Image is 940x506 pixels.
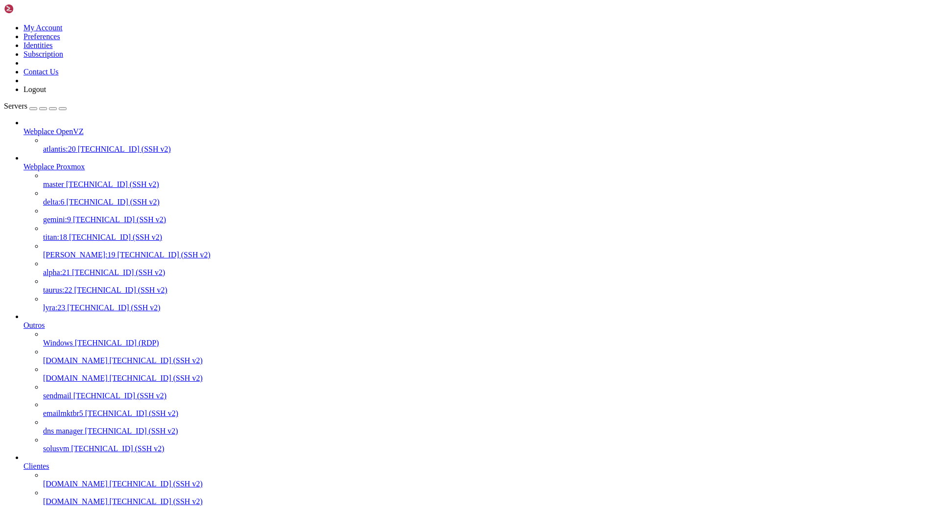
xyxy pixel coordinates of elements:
span: alpha:21 [43,268,70,276]
span: [TECHNICAL_ID] (SSH v2) [67,198,160,206]
li: [DOMAIN_NAME] [TECHNICAL_ID] (SSH v2) [43,471,936,488]
span: Outros [23,321,45,329]
a: master [TECHNICAL_ID] (SSH v2) [43,180,936,189]
span: emailmktbr5 [43,409,83,417]
a: titan:18 [TECHNICAL_ID] (SSH v2) [43,233,936,242]
a: [DOMAIN_NAME] [TECHNICAL_ID] (SSH v2) [43,480,936,488]
span: Clientes [23,462,49,470]
a: delta:6 [TECHNICAL_ID] (SSH v2) [43,198,936,207]
span: [PERSON_NAME]:19 [43,251,116,259]
li: [PERSON_NAME]:19 [TECHNICAL_ID] (SSH v2) [43,242,936,259]
span: Webplace Proxmox [23,162,85,171]
li: atlantis:20 [TECHNICAL_ID] (SSH v2) [43,136,936,154]
span: Servers [4,102,27,110]
span: [DOMAIN_NAME] [43,374,108,382]
span: [TECHNICAL_ID] (SSH v2) [71,444,164,453]
a: [DOMAIN_NAME] [TECHNICAL_ID] (SSH v2) [43,356,936,365]
li: [DOMAIN_NAME] [TECHNICAL_ID] (SSH v2) [43,365,936,383]
li: emailmktbr5 [TECHNICAL_ID] (SSH v2) [43,400,936,418]
span: gemini:9 [43,215,71,224]
span: master [43,180,64,188]
li: titan:18 [TECHNICAL_ID] (SSH v2) [43,224,936,242]
li: gemini:9 [TECHNICAL_ID] (SSH v2) [43,207,936,224]
span: [DOMAIN_NAME] [43,356,108,365]
li: taurus:22 [TECHNICAL_ID] (SSH v2) [43,277,936,295]
a: Webplace Proxmox [23,162,936,171]
li: [DOMAIN_NAME] [TECHNICAL_ID] (SSH v2) [43,347,936,365]
li: [DOMAIN_NAME] [TECHNICAL_ID] (SSH v2) [43,488,936,506]
li: lyra:23 [TECHNICAL_ID] (SSH v2) [43,295,936,312]
span: [TECHNICAL_ID] (SSH v2) [69,233,162,241]
span: [TECHNICAL_ID] (SSH v2) [117,251,211,259]
a: emailmktbr5 [TECHNICAL_ID] (SSH v2) [43,409,936,418]
span: [TECHNICAL_ID] (SSH v2) [85,409,178,417]
span: dns manager [43,427,83,435]
li: delta:6 [TECHNICAL_ID] (SSH v2) [43,189,936,207]
a: gemini:9 [TECHNICAL_ID] (SSH v2) [43,215,936,224]
span: delta:6 [43,198,65,206]
span: Windows [43,339,73,347]
span: [TECHNICAL_ID] (SSH v2) [72,268,165,276]
span: [DOMAIN_NAME] [43,480,108,488]
a: atlantis:20 [TECHNICAL_ID] (SSH v2) [43,145,936,154]
a: Servers [4,102,67,110]
span: sendmail [43,391,71,400]
li: Webplace Proxmox [23,154,936,312]
a: solusvm [TECHNICAL_ID] (SSH v2) [43,444,936,453]
a: [DOMAIN_NAME] [TECHNICAL_ID] (SSH v2) [43,497,936,506]
span: taurus:22 [43,286,72,294]
a: Clientes [23,462,936,471]
span: solusvm [43,444,69,453]
li: Webplace OpenVZ [23,118,936,154]
span: [TECHNICAL_ID] (SSH v2) [110,497,203,506]
span: [TECHNICAL_ID] (SSH v2) [110,480,203,488]
a: My Account [23,23,63,32]
a: lyra:23 [TECHNICAL_ID] (SSH v2) [43,303,936,312]
a: Webplace OpenVZ [23,127,936,136]
li: Outros [23,312,936,453]
li: dns manager [TECHNICAL_ID] (SSH v2) [43,418,936,436]
a: [DOMAIN_NAME] [TECHNICAL_ID] (SSH v2) [43,374,936,383]
span: [TECHNICAL_ID] (SSH v2) [78,145,171,153]
a: [PERSON_NAME]:19 [TECHNICAL_ID] (SSH v2) [43,251,936,259]
a: Windows [TECHNICAL_ID] (RDP) [43,339,936,347]
span: [TECHNICAL_ID] (SSH v2) [74,286,167,294]
span: [TECHNICAL_ID] (SSH v2) [73,215,166,224]
li: master [TECHNICAL_ID] (SSH v2) [43,171,936,189]
span: [TECHNICAL_ID] (SSH v2) [73,391,166,400]
a: alpha:21 [TECHNICAL_ID] (SSH v2) [43,268,936,277]
a: sendmail [TECHNICAL_ID] (SSH v2) [43,391,936,400]
img: Shellngn [4,4,60,14]
a: Contact Us [23,68,59,76]
li: sendmail [TECHNICAL_ID] (SSH v2) [43,383,936,400]
span: titan:18 [43,233,67,241]
span: atlantis:20 [43,145,76,153]
span: [TECHNICAL_ID] (SSH v2) [85,427,178,435]
span: [TECHNICAL_ID] (SSH v2) [67,303,160,312]
a: Subscription [23,50,63,58]
span: [TECHNICAL_ID] (SSH v2) [110,374,203,382]
li: solusvm [TECHNICAL_ID] (SSH v2) [43,436,936,453]
li: Windows [TECHNICAL_ID] (RDP) [43,330,936,347]
span: [TECHNICAL_ID] (SSH v2) [110,356,203,365]
span: [TECHNICAL_ID] (SSH v2) [66,180,159,188]
span: Webplace OpenVZ [23,127,84,136]
a: dns manager [TECHNICAL_ID] (SSH v2) [43,427,936,436]
span: [DOMAIN_NAME] [43,497,108,506]
a: Logout [23,85,46,93]
a: Identities [23,41,53,49]
span: [TECHNICAL_ID] (RDP) [75,339,159,347]
a: taurus:22 [TECHNICAL_ID] (SSH v2) [43,286,936,295]
span: lyra:23 [43,303,65,312]
li: alpha:21 [TECHNICAL_ID] (SSH v2) [43,259,936,277]
a: Outros [23,321,936,330]
a: Preferences [23,32,60,41]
